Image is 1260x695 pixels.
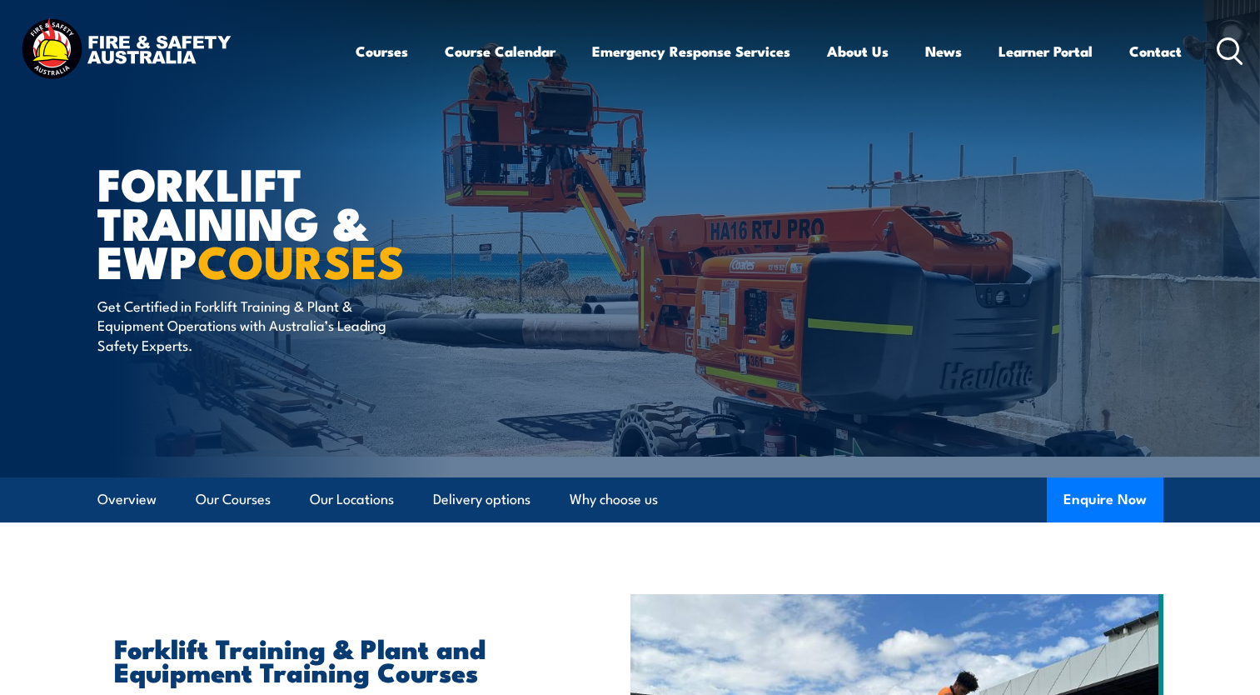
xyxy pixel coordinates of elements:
[197,225,405,294] strong: COURSES
[1129,29,1182,73] a: Contact
[827,29,889,73] a: About Us
[433,477,530,522] a: Delivery options
[97,296,401,354] p: Get Certified in Forklift Training & Plant & Equipment Operations with Australia’s Leading Safety...
[445,29,555,73] a: Course Calendar
[310,477,394,522] a: Our Locations
[1047,477,1163,522] button: Enquire Now
[97,163,509,280] h1: Forklift Training & EWP
[925,29,962,73] a: News
[97,477,157,522] a: Overview
[356,29,408,73] a: Courses
[196,477,271,522] a: Our Courses
[999,29,1093,73] a: Learner Portal
[592,29,790,73] a: Emergency Response Services
[570,477,658,522] a: Why choose us
[114,636,554,682] h2: Forklift Training & Plant and Equipment Training Courses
